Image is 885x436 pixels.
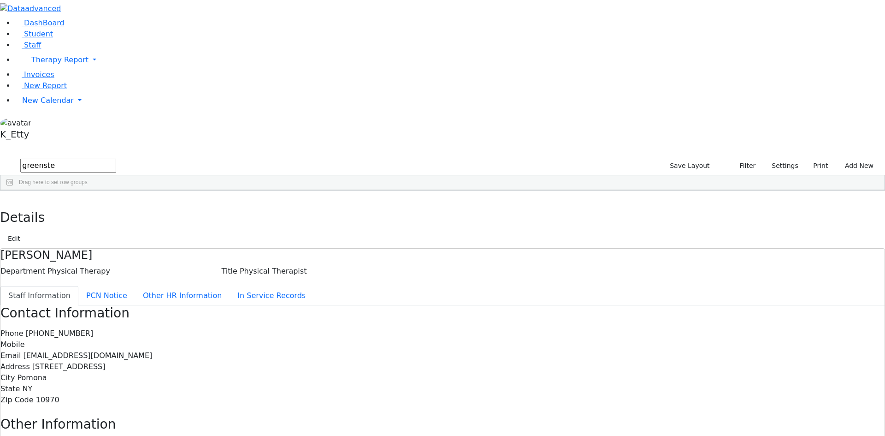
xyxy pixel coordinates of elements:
button: Settings [760,159,802,173]
a: Therapy Report [15,51,885,69]
span: Therapy Report [31,55,88,64]
span: Invoices [24,70,54,79]
span: Staff [24,41,41,49]
button: Staff Information [0,286,78,305]
button: Save Layout [666,159,714,173]
button: PCN Notice [78,286,135,305]
label: Title [222,266,237,277]
button: Print [802,159,832,173]
span: Pomona [17,373,47,382]
span: Student [24,30,53,38]
a: DashBoard [15,18,65,27]
label: Phone [0,328,24,339]
button: Filter [728,159,760,173]
h3: Other Information [0,417,885,432]
a: Staff [15,41,41,49]
label: Mobile [0,339,24,350]
button: Edit [4,232,24,246]
label: City [0,372,15,383]
input: Search [20,159,116,173]
label: State [0,383,20,394]
span: NY [22,384,32,393]
span: Physical Therapy [47,267,110,275]
label: Email [0,350,21,361]
label: Address [0,361,30,372]
a: Student [15,30,53,38]
span: DashBoard [24,18,65,27]
button: Other HR Information [135,286,230,305]
h4: [PERSON_NAME] [0,249,885,262]
a: New Report [15,81,67,90]
span: [EMAIL_ADDRESS][DOMAIN_NAME] [23,351,152,360]
span: Drag here to set row groups [19,179,88,185]
span: Physical Therapist [240,267,307,275]
span: New Report [24,81,67,90]
button: In Service Records [230,286,313,305]
span: [STREET_ADDRESS] [32,362,106,371]
a: New Calendar [15,91,885,110]
span: New Calendar [22,96,74,105]
label: Zip Code [0,394,34,406]
label: Department [0,266,45,277]
h3: Contact Information [0,305,885,321]
span: 10970 [36,395,59,404]
button: Add New [836,159,878,173]
a: Invoices [15,70,54,79]
span: [PHONE_NUMBER] [26,329,94,338]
